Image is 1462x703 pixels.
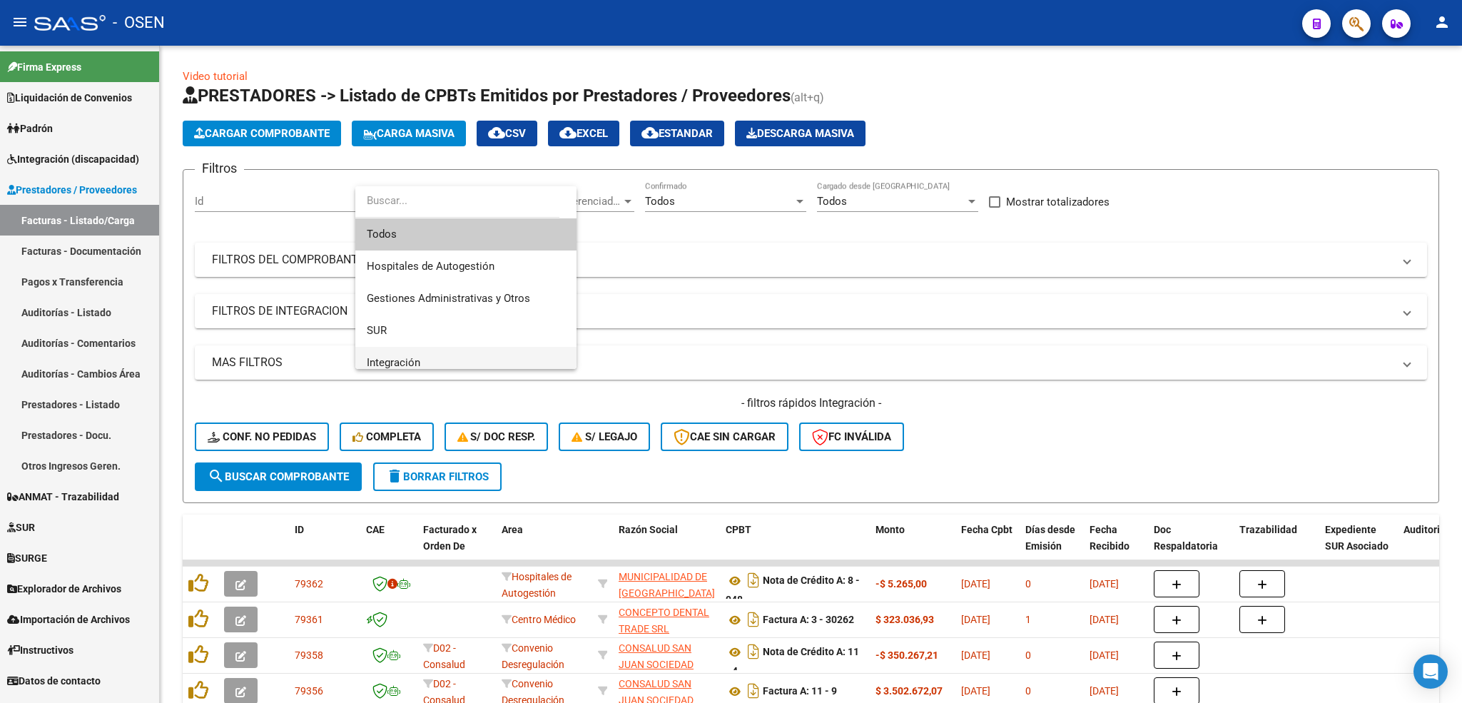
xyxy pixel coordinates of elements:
[367,260,494,273] span: Hospitales de Autogestión
[355,185,559,217] input: dropdown search
[1413,654,1448,689] div: Open Intercom Messenger
[367,218,565,251] span: Todos
[367,356,420,369] span: Integración
[367,292,530,305] span: Gestiones Administrativas y Otros
[367,324,387,337] span: SUR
